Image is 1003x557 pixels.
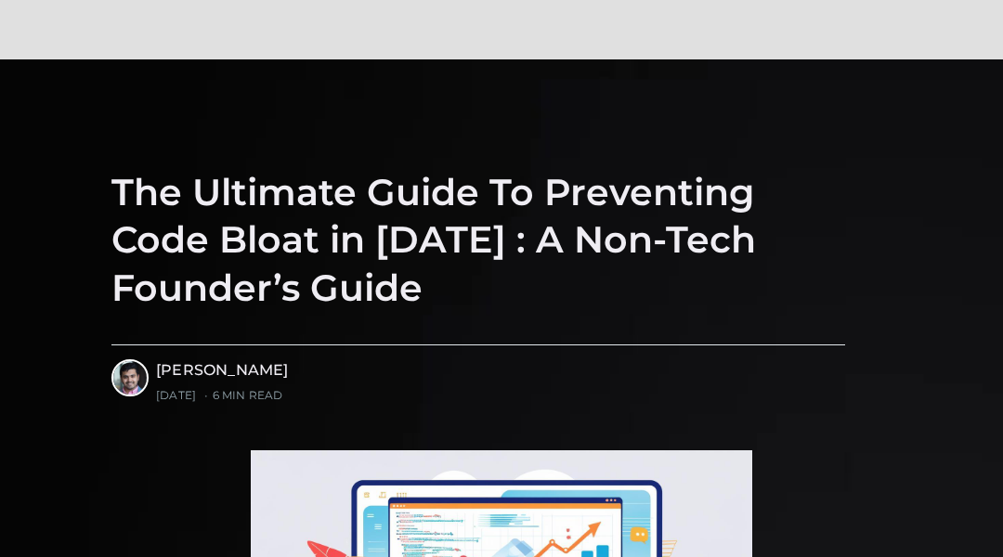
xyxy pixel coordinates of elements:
[201,388,282,402] span: 6 min read
[111,169,845,312] h1: The Ultimate Guide To Preventing Code Bloat in [DATE] : A Non-Tech Founder’s Guide
[113,361,147,395] img: Ayush Singhvi
[156,361,289,379] a: [PERSON_NAME]
[156,388,196,402] time: [DATE]
[204,388,208,403] span: •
